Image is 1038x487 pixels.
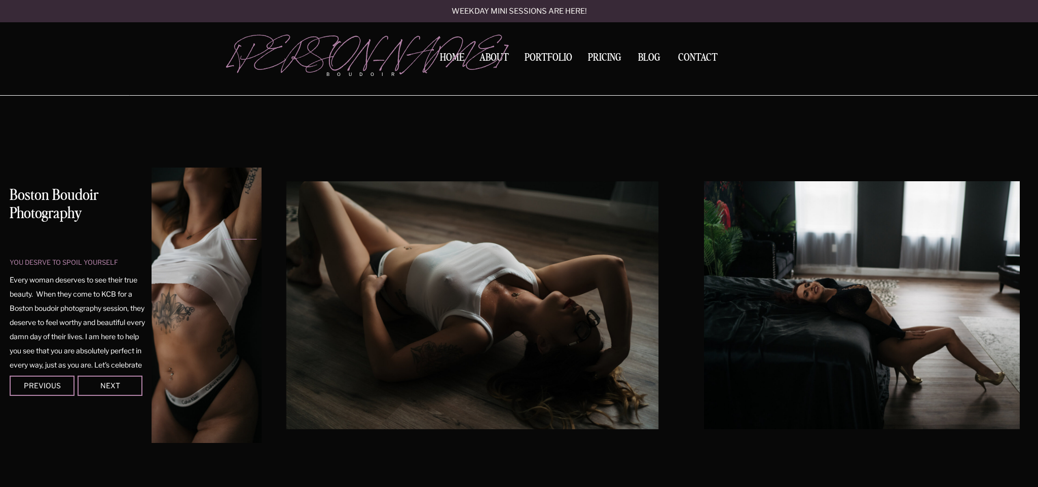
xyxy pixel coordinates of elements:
a: Contact [674,53,722,63]
p: Every woman deserves to see their true beauty. When they come to KCB for a Boston boudoir photogr... [10,273,146,360]
a: Weekday mini sessions are here! [424,8,614,16]
p: you desrve to spoil yourself [10,258,134,267]
img: Woman laying on a wood floor in a wet white shirt in a Boston boudoir photography session with Ke... [286,181,658,429]
a: BLOG [634,53,665,62]
div: Previous [12,382,72,388]
p: boudoir [326,71,411,78]
a: [PERSON_NAME] [229,36,411,66]
div: Next [80,382,140,388]
a: Pricing [585,53,624,66]
a: Portfolio [521,53,576,66]
img: Woman in wet white shirt and black Calvin Klein thong lifts her hands behind her head while being... [78,168,262,443]
h1: Boston Boudoir Photography [10,186,145,226]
